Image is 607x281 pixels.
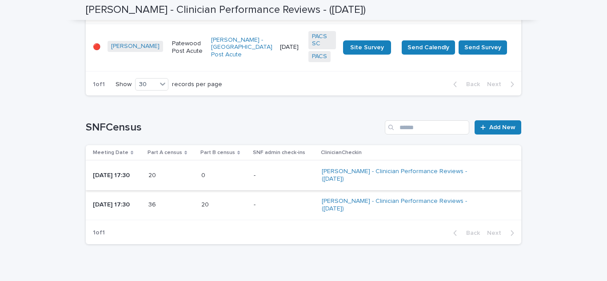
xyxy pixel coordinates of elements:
a: [PERSON_NAME] [111,43,160,50]
h2: [PERSON_NAME] - Clinician Performance Reviews - ([DATE]) [86,4,366,16]
p: 36 [148,199,158,209]
p: [DATE] 17:30 [93,201,141,209]
div: 30 [136,80,157,89]
p: Patewood Post Acute [172,40,204,55]
a: Add New [475,120,521,135]
span: Send Calendly [407,43,449,52]
button: Back [446,80,483,88]
input: Search [385,120,469,135]
span: Back [461,81,480,87]
tr: 🔴[PERSON_NAME] Patewood Post Acute[PERSON_NAME] - [GEOGRAPHIC_DATA] Post Acute [DATE]PACS SC PACS... [86,24,521,71]
h1: SNFCensus [86,121,381,134]
p: Part B census [200,148,235,158]
span: Site Survey [350,44,384,51]
tr: [DATE] 17:302020 00 -[PERSON_NAME] - Clinician Performance Reviews - ([DATE]) [86,161,521,190]
p: - [254,172,314,179]
span: Next [487,230,507,236]
p: Show [116,81,132,88]
p: 1 of 1 [86,222,112,244]
button: Send Survey [459,40,507,55]
p: 20 [148,170,158,179]
p: 20 [201,199,211,209]
p: - [254,201,314,209]
span: Send Survey [464,43,501,52]
p: records per page [172,81,222,88]
p: ClinicianCheckin [321,148,362,158]
p: [DATE] [280,44,302,51]
a: Site Survey [343,40,391,55]
a: [PERSON_NAME] - [GEOGRAPHIC_DATA] Post Acute [211,36,272,59]
tr: [DATE] 17:303636 2020 -[PERSON_NAME] - Clinician Performance Reviews - ([DATE]) [86,190,521,220]
p: [DATE] 17:30 [93,172,141,179]
button: Next [483,229,521,237]
a: PACS SC [312,33,332,48]
p: 🔴 [93,44,100,51]
span: Back [461,230,480,236]
button: Back [446,229,483,237]
button: Next [483,80,521,88]
button: Send Calendly [402,40,455,55]
span: Next [487,81,507,87]
a: [PERSON_NAME] - Clinician Performance Reviews - ([DATE]) [322,198,477,213]
p: SNF admin check-ins [253,148,305,158]
p: 1 of 1 [86,74,112,95]
p: Part A census [148,148,182,158]
a: [PERSON_NAME] - Clinician Performance Reviews - ([DATE]) [322,168,477,183]
p: Meeting Date [93,148,128,158]
a: PACS [312,53,327,60]
span: Add New [489,124,515,131]
p: 0 [201,170,207,179]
